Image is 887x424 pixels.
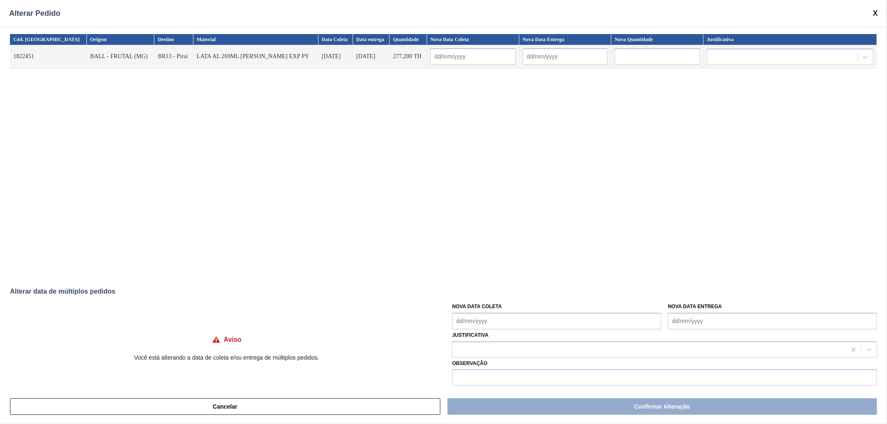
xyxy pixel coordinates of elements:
label: Justificativa [452,332,489,338]
input: dd/mm/yyyy [523,48,608,65]
label: Nova Data Entrega [668,304,722,309]
th: Data entrega [353,34,390,45]
td: BR13 - Piraí [154,45,193,69]
th: Nova Data Coleta [427,34,519,45]
button: Cancelar [10,398,440,415]
th: Destino [154,34,193,45]
input: dd/mm/yyyy [430,48,516,65]
th: Quantidade [390,34,427,45]
th: Justificativa [704,34,877,45]
th: Nova Quantidade [611,34,704,45]
h4: Aviso [224,336,242,343]
input: dd/mm/yyyy [452,313,661,329]
td: BALL - FRUTAL (MG) [87,45,155,69]
td: [DATE] [353,45,390,69]
th: Material [193,34,318,45]
span: Alterar Pedido [9,9,60,18]
th: Cód. [GEOGRAPHIC_DATA] [10,34,87,45]
input: dd/mm/yyyy [668,313,877,329]
td: [DATE] [319,45,353,69]
td: 1822451 [10,45,87,69]
label: Observação [452,358,877,370]
td: LATA AL 269ML [PERSON_NAME] EXP PY [193,45,318,69]
th: Origem [87,34,155,45]
td: 277,200 TH [390,45,427,69]
p: Você está alterando a data de coleta e/ou entrega de múltiplos pedidos. [10,354,444,361]
div: Alterar data de múltiplos pedidos [10,288,877,295]
label: Nova Data Coleta [452,304,502,309]
th: Nova Data Entrega [519,34,612,45]
th: Data Coleta [319,34,353,45]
